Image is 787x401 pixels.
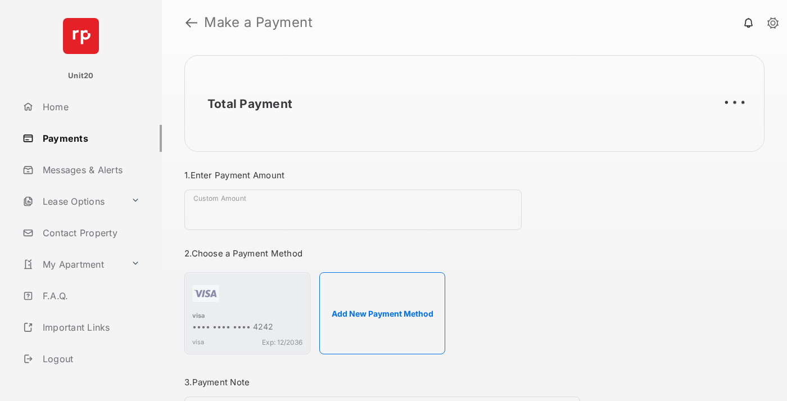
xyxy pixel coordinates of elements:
[18,282,162,309] a: F.A.Q.
[184,248,580,259] h3: 2. Choose a Payment Method
[18,125,162,152] a: Payments
[207,97,292,111] h2: Total Payment
[192,338,204,346] span: visa
[192,312,302,322] div: visa
[184,170,580,181] h3: 1. Enter Payment Amount
[18,93,162,120] a: Home
[184,272,310,354] div: visa•••• •••• •••• 4242visaExp: 12/2036
[192,322,302,334] div: •••• •••• •••• 4242
[18,251,126,278] a: My Apartment
[18,219,162,246] a: Contact Property
[18,188,126,215] a: Lease Options
[319,272,445,354] button: Add New Payment Method
[184,377,580,388] h3: 3. Payment Note
[18,345,162,372] a: Logout
[262,338,302,346] span: Exp: 12/2036
[63,18,99,54] img: svg+xml;base64,PHN2ZyB4bWxucz0iaHR0cDovL3d3dy53My5vcmcvMjAwMC9zdmciIHdpZHRoPSI2NCIgaGVpZ2h0PSI2NC...
[18,156,162,183] a: Messages & Alerts
[68,70,94,82] p: Unit20
[204,16,313,29] strong: Make a Payment
[18,314,144,341] a: Important Links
